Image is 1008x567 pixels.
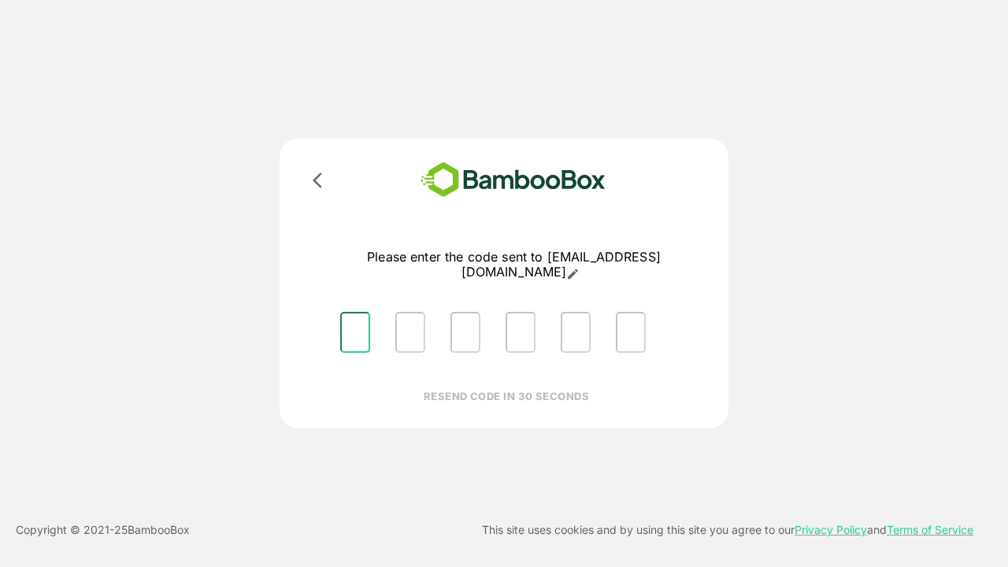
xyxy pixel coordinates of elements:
p: This site uses cookies and by using this site you agree to our and [482,521,973,539]
input: Please enter OTP character 2 [395,312,425,353]
input: Please enter OTP character 1 [340,312,370,353]
a: Terms of Service [887,523,973,536]
p: Copyright © 2021- 25 BambooBox [16,521,190,539]
input: Please enter OTP character 3 [450,312,480,353]
p: Please enter the code sent to [EMAIL_ADDRESS][DOMAIN_NAME] [328,250,700,280]
img: bamboobox [398,157,628,202]
a: Privacy Policy [795,523,867,536]
input: Please enter OTP character 5 [561,312,591,353]
input: Please enter OTP character 6 [616,312,646,353]
input: Please enter OTP character 4 [506,312,535,353]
